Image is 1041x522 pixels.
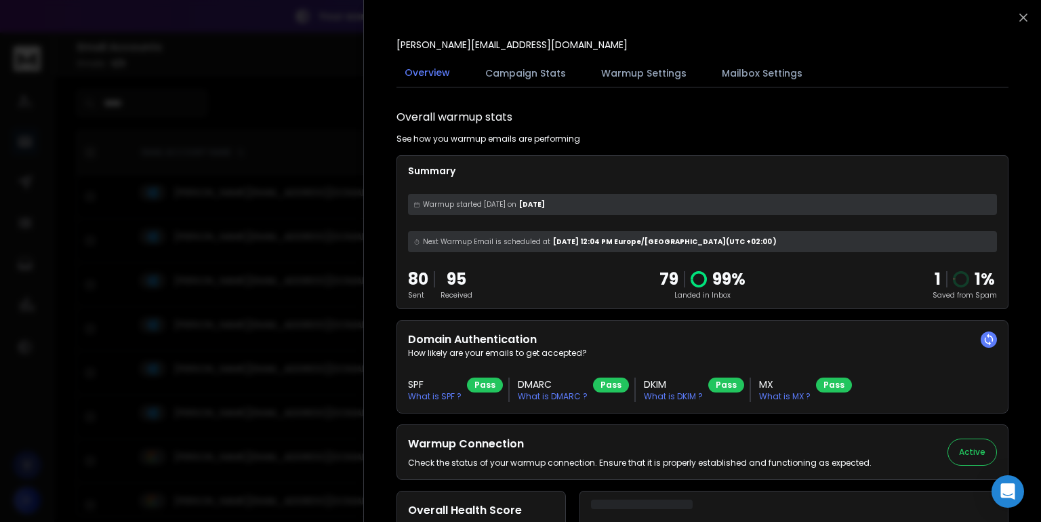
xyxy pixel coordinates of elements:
p: What is DMARC ? [518,391,588,402]
p: Sent [408,290,428,300]
p: What is SPF ? [408,391,462,402]
p: Saved from Spam [933,290,997,300]
div: Pass [593,378,629,393]
button: Warmup Settings [593,58,695,88]
span: Warmup started [DATE] on [423,199,516,209]
h3: MX [759,378,811,391]
p: Summary [408,164,997,178]
h3: DKIM [644,378,703,391]
p: How likely are your emails to get accepted? [408,348,997,359]
h1: Overall warmup stats [396,109,512,125]
h2: Domain Authentication [408,332,997,348]
h2: Warmup Connection [408,436,872,452]
p: [PERSON_NAME][EMAIL_ADDRESS][DOMAIN_NAME] [396,38,628,52]
div: [DATE] 12:04 PM Europe/[GEOGRAPHIC_DATA] (UTC +02:00 ) [408,231,997,252]
p: What is DKIM ? [644,391,703,402]
button: Mailbox Settings [714,58,811,88]
p: 80 [408,268,428,290]
div: Pass [816,378,852,393]
p: 79 [659,268,678,290]
p: See how you warmup emails are performing [396,134,580,144]
button: Campaign Stats [477,58,574,88]
p: 1 % [975,268,995,290]
button: Overview [396,58,458,89]
button: Active [947,439,997,466]
p: What is MX ? [759,391,811,402]
div: Pass [708,378,744,393]
span: Next Warmup Email is scheduled at [423,237,550,247]
p: 99 % [712,268,746,290]
p: 95 [441,268,472,290]
p: Landed in Inbox [659,290,746,300]
div: Pass [467,378,503,393]
h3: SPF [408,378,462,391]
div: [DATE] [408,194,997,215]
strong: 1 [935,268,941,290]
p: Check the status of your warmup connection. Ensure that it is properly established and functionin... [408,458,872,468]
h3: DMARC [518,378,588,391]
div: Open Intercom Messenger [992,475,1024,508]
p: Received [441,290,472,300]
h2: Overall Health Score [408,502,554,519]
